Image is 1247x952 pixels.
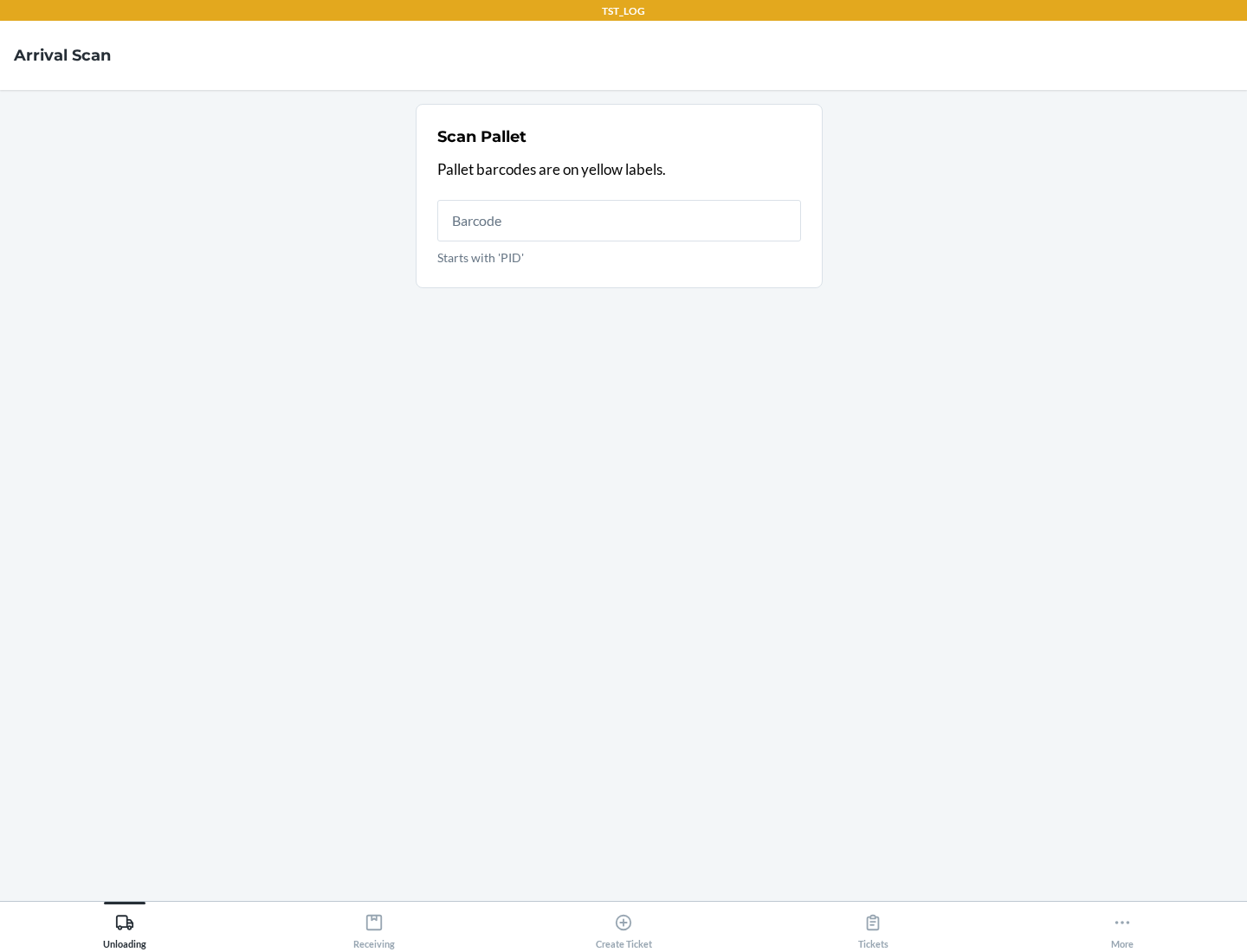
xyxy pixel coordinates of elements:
[748,902,998,949] button: Tickets
[437,200,801,241] input: Starts with 'PID'
[14,44,111,67] h4: Arrival Scan
[998,902,1247,949] button: More
[437,125,527,148] h2: Scan Pallet
[858,906,888,949] div: Tickets
[1111,906,1134,949] div: More
[103,906,146,949] div: Unloading
[437,158,801,181] p: Pallet barcodes are on yellow labels.
[437,248,801,267] p: Starts with 'PID'
[499,902,748,949] button: Create Ticket
[602,3,645,19] p: TST_LOG
[353,906,395,949] div: Receiving
[596,906,652,949] div: Create Ticket
[249,902,499,949] button: Receiving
